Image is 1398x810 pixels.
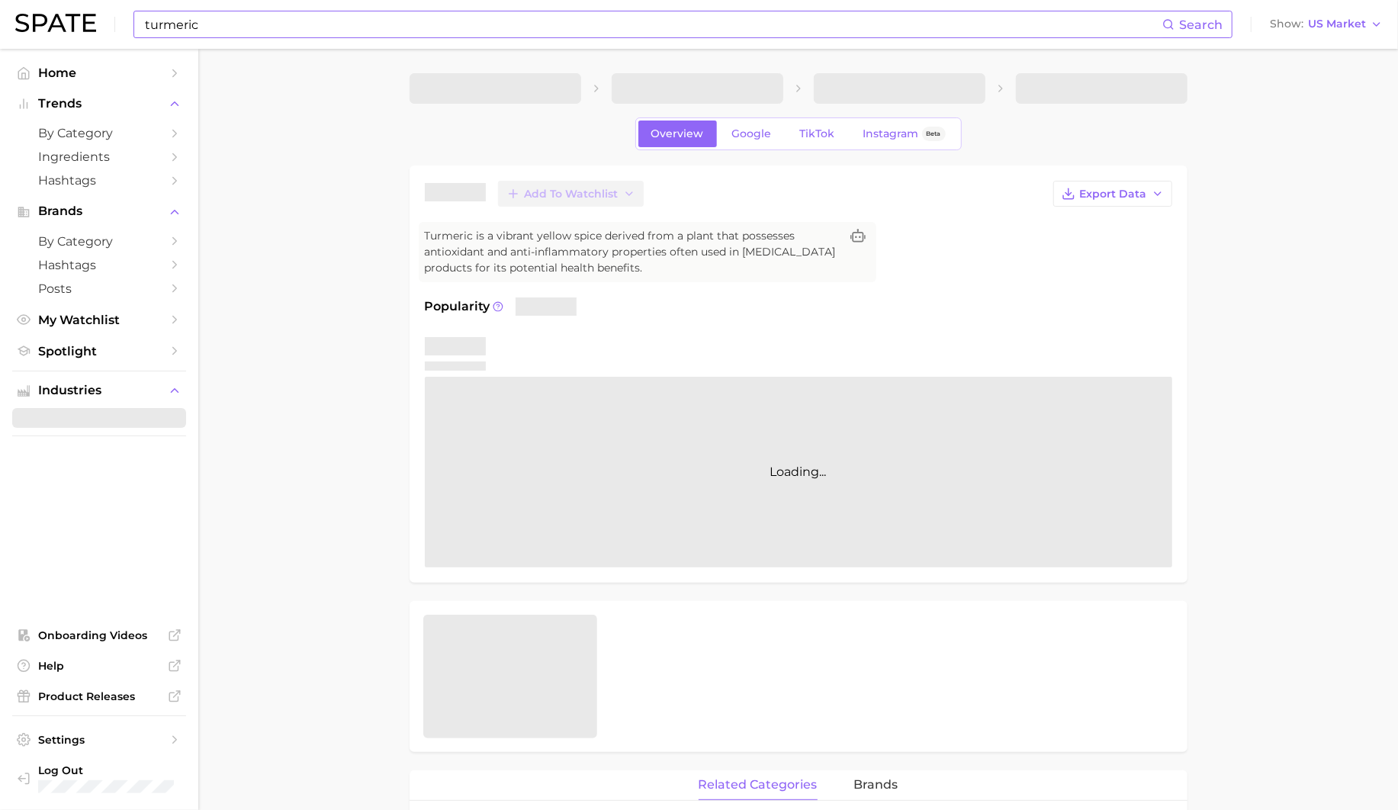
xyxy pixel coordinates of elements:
a: Log out. Currently logged in with e-mail vsananikone@elizabethmott.com. [12,759,186,798]
a: My Watchlist [12,308,186,332]
span: Turmeric is a vibrant yellow spice derived from a plant that possesses antioxidant and anti-infla... [425,228,840,276]
span: Help [38,659,160,673]
span: Instagram [863,127,919,140]
span: Beta [927,127,941,140]
button: ShowUS Market [1266,14,1387,34]
a: by Category [12,121,186,145]
button: Industries [12,379,186,402]
button: Trends [12,92,186,115]
input: Search here for a brand, industry, or ingredient [143,11,1162,37]
span: Google [732,127,772,140]
button: Export Data [1053,181,1172,207]
a: Ingredients [12,145,186,169]
span: Popularity [425,297,490,316]
img: SPATE [15,14,96,32]
a: Onboarding Videos [12,624,186,647]
span: Search [1179,18,1223,32]
span: US Market [1308,20,1366,28]
span: Onboarding Videos [38,628,160,642]
span: Settings [38,733,160,747]
a: TikTok [787,121,848,147]
span: Add to Watchlist [525,188,619,201]
span: related categories [699,778,818,792]
span: Spotlight [38,344,160,358]
span: My Watchlist [38,313,160,327]
a: Hashtags [12,169,186,192]
a: Settings [12,728,186,751]
a: Posts [12,277,186,301]
span: by Category [38,126,160,140]
a: InstagramBeta [850,121,959,147]
a: Home [12,61,186,85]
a: Overview [638,121,717,147]
a: Google [719,121,785,147]
span: Export Data [1080,188,1147,201]
span: Log Out [38,763,218,777]
span: brands [854,778,898,792]
span: Hashtags [38,173,160,188]
div: Loading... [425,377,1172,567]
span: Show [1270,20,1303,28]
button: Add to Watchlist [498,181,644,207]
span: Hashtags [38,258,160,272]
span: by Category [38,234,160,249]
span: Product Releases [38,689,160,703]
a: Spotlight [12,339,186,363]
a: Product Releases [12,685,186,708]
a: Help [12,654,186,677]
span: TikTok [800,127,835,140]
button: Brands [12,200,186,223]
span: Brands [38,204,160,218]
span: Home [38,66,160,80]
span: Overview [651,127,704,140]
a: Hashtags [12,253,186,277]
span: Posts [38,281,160,296]
span: Trends [38,97,160,111]
span: Ingredients [38,149,160,164]
span: Industries [38,384,160,397]
a: by Category [12,230,186,253]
